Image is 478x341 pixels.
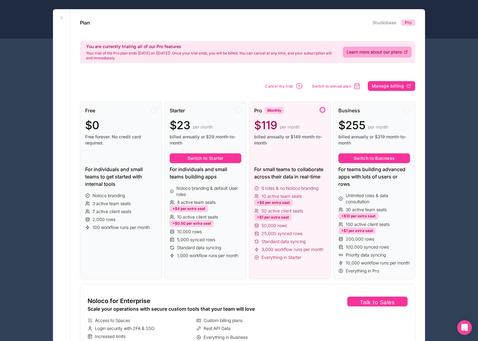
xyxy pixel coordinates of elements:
[262,223,287,229] span: 50,000 rows
[177,237,215,243] span: 5,000 synced rows
[310,80,363,92] button: Switch to annual plan
[346,221,390,227] span: 100 active client seats
[170,153,241,163] button: Switch to Starter
[88,305,302,313] div: Scale your operations with secure custom tools that your team will love
[95,333,126,339] span: Increased limits
[193,124,213,130] span: per month
[170,107,185,114] span: Starter
[338,119,366,131] span: $255
[177,214,218,220] span: 10 active client seats
[338,213,378,219] div: +$10 per extra seat
[262,193,302,199] span: 10 active team seats
[262,246,323,253] span: 3,000 workflow runs per month
[176,185,241,197] span: Noloco branding & default User roles
[373,20,397,25] a: Studiobase
[254,166,326,180] div: For small teams to collaborate across their data in real-time
[368,124,388,130] span: per month
[280,124,300,130] span: per month
[346,244,389,250] span: 100,000 synced rows
[262,230,303,237] span: 25,000 synced rows
[338,166,410,188] div: For teams building advanced apps with lots of users or rows
[170,166,241,180] div: For individuals and small teams building apps
[177,245,221,251] span: Standard data syncing
[254,119,277,131] span: $119
[347,297,408,306] button: Talk to Sales
[346,236,374,242] span: 200,000 rows
[254,214,292,221] div: +$1 per extra seat
[265,107,284,114] div: Monthly
[346,252,386,258] span: Priority data syncing
[177,229,202,235] span: 10,000 rows
[85,107,95,114] span: Free
[338,134,410,146] span: billed annually or $319 month-to-month
[262,254,301,260] span: Everything in Starter
[170,134,241,146] span: billed annually or $29 month-to-month
[338,107,360,114] span: Business
[368,81,415,91] button: Manage billing
[170,119,190,131] span: $23
[86,43,336,50] h2: You are currently trialing all of our Pro features
[265,84,293,88] span: Cancel my trial
[92,193,125,199] span: Noloco branding
[346,260,410,266] span: 10,000 workflow runs per month
[346,268,379,274] span: Everything in Pro
[92,200,131,207] span: 3 active team seats
[262,185,318,191] span: 6 roles & no Noloco branding
[92,224,150,230] span: 100 workflow runs per month
[346,207,387,213] span: 30 active team seats
[262,238,306,245] span: Standard data syncing
[263,80,305,92] button: Cancel my trial
[254,134,326,146] span: billed annually or $149 month-to-month
[177,199,216,205] span: 4 active team seats
[372,83,404,89] span: Manage billing
[85,119,99,131] span: $0
[170,220,214,227] div: +$0.50 per extra seat
[338,153,410,163] button: Switch to Business
[85,166,157,188] div: For individuals and small teams to get started with internal tools
[346,193,410,205] span: Unlimited roles & data consultation
[204,325,231,332] span: Rest API Data
[405,20,412,26] span: Pro
[170,205,208,212] div: +$4 per extra seat
[204,317,244,324] span: Custom billing plans.
[85,134,157,146] span: Free forever. No credit card required.
[86,51,336,61] p: Your trial of the Pro plan ends [DATE] on ([DATE]). Once your trial ends, you will be billed. You...
[204,334,248,340] span: Everything in Business
[262,208,303,214] span: 50 active client seats
[95,317,130,324] span: Access to Spaces
[92,216,115,223] span: 2,000 rows
[343,47,412,58] a: Learn more about our plans
[457,320,472,335] div: Open Intercom Messenger
[92,208,131,215] span: 7 active client seats
[312,84,351,88] span: Switch to annual plan
[347,49,402,55] span: Learn more about our plans
[88,297,150,305] span: Noloco for Enterprise
[177,253,238,259] span: 1,000 workflow runs per month
[254,107,262,114] span: Pro
[254,199,292,206] div: +$6 per extra seat
[80,19,90,26] h1: Plan
[338,227,376,234] div: +$1 per extra seat
[95,325,155,332] span: Login security with 2FA & SSO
